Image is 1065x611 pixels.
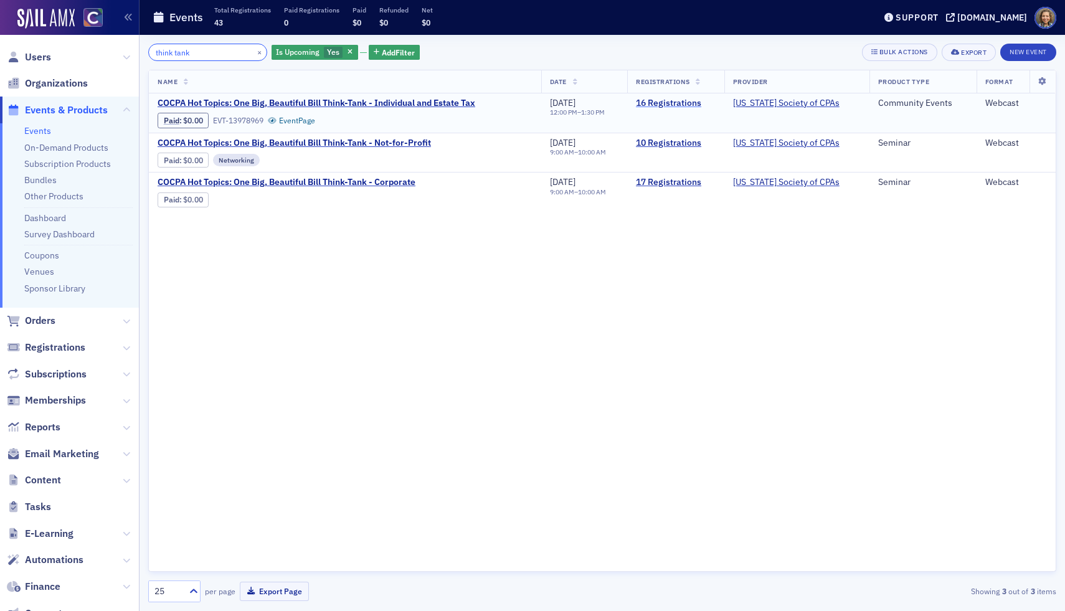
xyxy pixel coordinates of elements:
div: Seminar [878,138,968,149]
button: [DOMAIN_NAME] [946,13,1031,22]
span: $0.00 [183,116,203,125]
span: E-Learning [25,527,73,541]
time: 9:00 AM [550,148,574,156]
a: SailAMX [17,9,75,29]
a: COCPA Hot Topics: One Big, Beautiful Bill Think-Tank - Individual and Estate Tax [158,98,475,109]
span: Orders [25,314,55,328]
a: Events [24,125,51,136]
time: 1:30 PM [581,108,605,116]
span: Add Filter [382,47,415,58]
a: E-Learning [7,527,73,541]
span: Profile [1034,7,1056,29]
div: Showing out of items [762,585,1056,597]
span: $0 [379,17,388,27]
a: Tasks [7,500,51,514]
a: Content [7,473,61,487]
span: Colorado Society of CPAs [733,98,840,109]
div: Export [961,49,987,56]
a: Sponsor Library [24,283,85,294]
a: Automations [7,553,83,567]
a: 16 Registrations [636,98,716,109]
span: Registrations [636,77,690,86]
a: New Event [1000,45,1056,57]
span: $0 [353,17,361,27]
time: 10:00 AM [578,148,606,156]
button: Bulk Actions [862,44,937,61]
span: Name [158,77,177,86]
p: Refunded [379,6,409,14]
div: Seminar [878,177,968,188]
time: 12:00 PM [550,108,577,116]
div: Paid: 17 - $0 [158,192,209,207]
a: Registrations [7,341,85,354]
div: – [550,108,605,116]
span: Date [550,77,567,86]
a: [US_STATE] Society of CPAs [733,138,840,149]
a: Subscription Products [24,158,111,169]
div: Support [896,12,939,23]
span: : [164,156,183,165]
a: Paid [164,195,179,204]
span: [DATE] [550,176,575,187]
a: Organizations [7,77,88,90]
p: Net [422,6,433,14]
div: Bulk Actions [879,49,928,55]
span: Format [985,77,1013,86]
span: Events & Products [25,103,108,117]
div: – [550,148,606,156]
span: Users [25,50,51,64]
span: Provider [733,77,768,86]
span: Product Type [878,77,929,86]
a: EventPage [268,116,315,125]
p: Paid [353,6,366,14]
a: Bundles [24,174,57,186]
span: Registrations [25,341,85,354]
button: Export [942,44,996,61]
span: : [164,195,183,204]
strong: 3 [1028,585,1037,597]
a: Survey Dashboard [24,229,95,240]
span: Email Marketing [25,447,99,461]
div: EVT-13978969 [213,116,263,125]
a: Memberships [7,394,86,407]
img: SailAMX [83,8,103,27]
time: 10:00 AM [578,187,606,196]
div: Yes [272,45,358,60]
div: Networking [213,154,260,166]
button: AddFilter [369,45,420,60]
span: : [164,116,183,125]
button: × [254,46,265,57]
a: Finance [7,580,60,594]
span: Tasks [25,500,51,514]
a: Orders [7,314,55,328]
a: Reports [7,420,60,434]
span: Colorado Society of CPAs [733,177,840,188]
span: 43 [214,17,223,27]
span: [DATE] [550,137,575,148]
time: 9:00 AM [550,187,574,196]
span: Reports [25,420,60,434]
div: Webcast [985,177,1047,188]
span: Memberships [25,394,86,407]
div: 25 [154,585,182,598]
a: Paid [164,116,179,125]
button: New Event [1000,44,1056,61]
a: COCPA Hot Topics: One Big, Beautiful Bill Think-Tank - Corporate [158,177,415,188]
div: Paid: 11 - $0 [158,153,209,168]
span: Yes [327,47,339,57]
div: – [550,188,606,196]
a: On-Demand Products [24,142,108,153]
a: Venues [24,266,54,277]
a: COCPA Hot Topics: One Big, Beautiful Bill Think-Tank - Not-for-Profit [158,138,431,149]
span: Organizations [25,77,88,90]
span: Is Upcoming [276,47,319,57]
span: $0.00 [183,156,203,165]
div: Webcast [985,98,1047,109]
p: Paid Registrations [284,6,339,14]
a: Dashboard [24,212,66,224]
a: 10 Registrations [636,138,716,149]
span: [DATE] [550,97,575,108]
